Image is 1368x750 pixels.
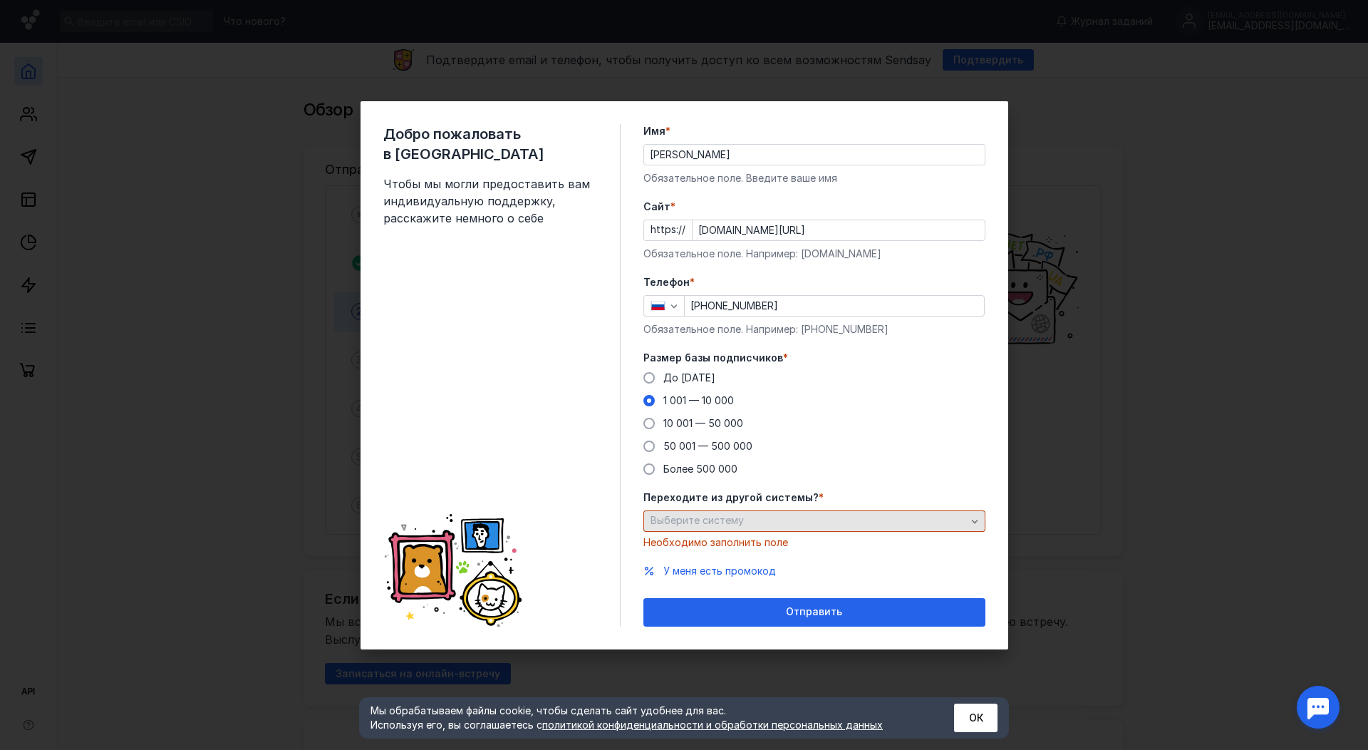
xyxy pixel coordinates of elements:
[643,535,985,550] div: Необходимо заполнить поле
[643,171,985,185] div: Обязательное поле. Введите ваше имя
[643,247,985,261] div: Обязательное поле. Например: [DOMAIN_NAME]
[370,704,919,732] div: Мы обрабатываем файлы cookie, чтобы сделать сайт удобнее для вас. Используя его, вы соглашаетесь c
[643,200,670,214] span: Cайт
[643,598,985,627] button: Отправить
[643,351,783,365] span: Размер базы подписчиков
[643,275,690,289] span: Телефон
[643,124,665,138] span: Имя
[643,490,819,505] span: Переходите из другой системы?
[663,440,752,452] span: 50 001 — 500 000
[383,124,597,164] span: Добро пожаловать в [GEOGRAPHIC_DATA]
[663,417,743,429] span: 10 001 — 50 000
[542,719,883,731] a: политикой конфиденциальности и обработки персональных данных
[954,704,997,732] button: ОК
[643,510,985,532] button: Выберите систему
[663,394,734,406] span: 1 001 — 10 000
[383,175,597,227] span: Чтобы мы могли предоставить вам индивидуальную поддержку, расскажите немного о себе
[663,463,737,475] span: Более 500 000
[663,371,715,384] span: До [DATE]
[786,606,842,618] span: Отправить
[663,565,776,577] span: У меня есть промокод
[663,564,776,578] button: У меня есть промокод
[643,322,985,337] div: Обязательное поле. Например: [PHONE_NUMBER]
[651,514,744,526] span: Выберите систему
